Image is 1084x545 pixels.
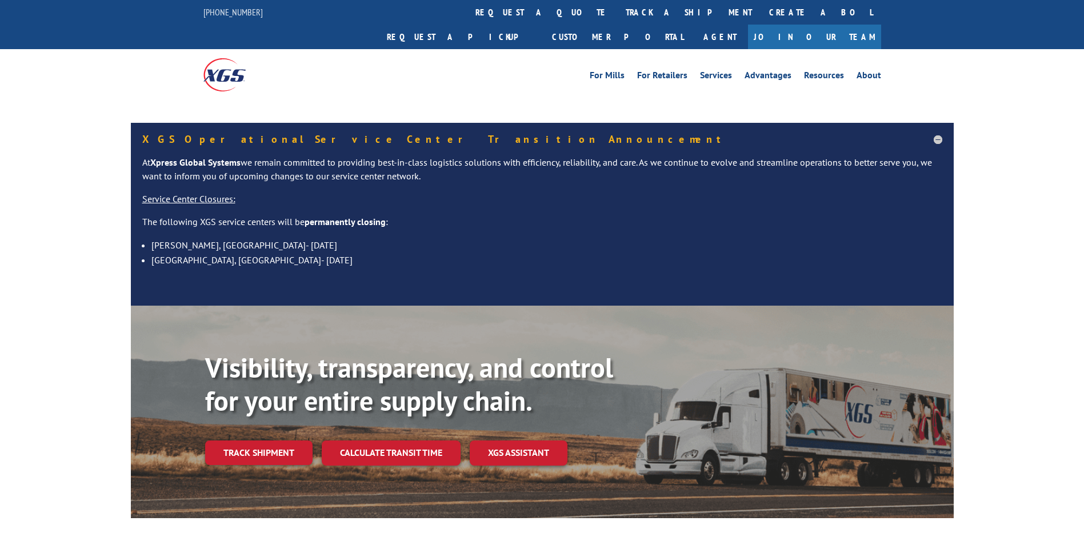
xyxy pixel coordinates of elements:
li: [PERSON_NAME], [GEOGRAPHIC_DATA]- [DATE] [151,238,942,253]
b: Visibility, transparency, and control for your entire supply chain. [205,350,613,418]
p: The following XGS service centers will be : [142,215,942,238]
a: Services [700,71,732,83]
a: For Mills [590,71,625,83]
u: Service Center Closures: [142,193,235,205]
a: Resources [804,71,844,83]
a: Request a pickup [378,25,543,49]
a: Track shipment [205,440,313,464]
p: At we remain committed to providing best-in-class logistics solutions with efficiency, reliabilit... [142,156,942,193]
a: [PHONE_NUMBER] [203,6,263,18]
a: Customer Portal [543,25,692,49]
a: Agent [692,25,748,49]
strong: Xpress Global Systems [150,157,241,168]
strong: permanently closing [305,216,386,227]
a: Advantages [745,71,791,83]
a: Join Our Team [748,25,881,49]
a: About [857,71,881,83]
li: [GEOGRAPHIC_DATA], [GEOGRAPHIC_DATA]- [DATE] [151,253,942,267]
a: XGS ASSISTANT [470,440,567,465]
a: For Retailers [637,71,687,83]
a: Calculate transit time [322,440,461,465]
h5: XGS Operational Service Center Transition Announcement [142,134,942,145]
